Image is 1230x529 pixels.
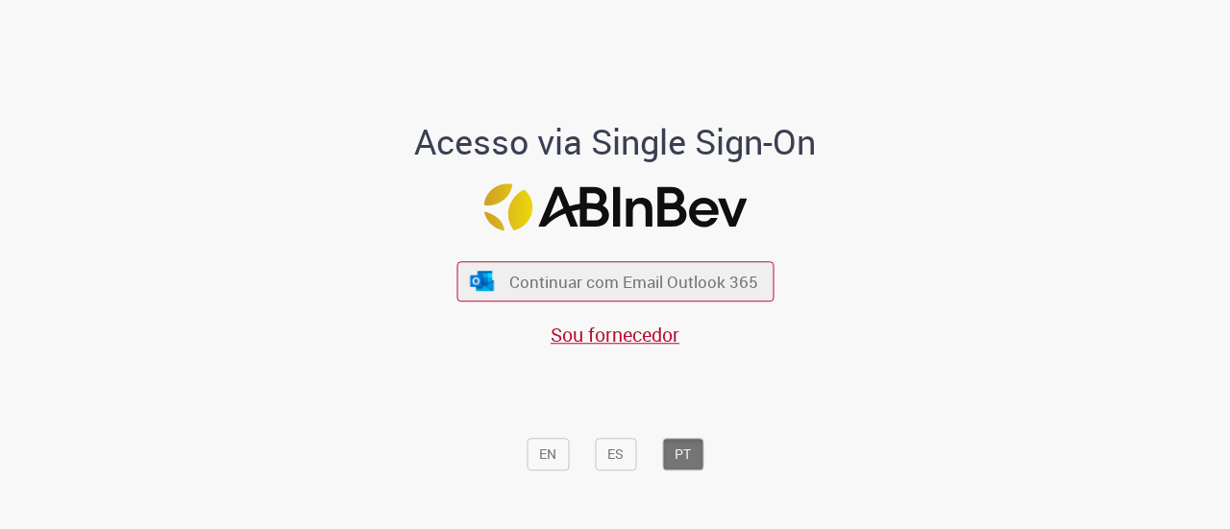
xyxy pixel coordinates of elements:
button: EN [527,438,569,470]
a: Sou fornecedor [551,322,679,348]
img: Logo ABInBev [483,183,747,230]
button: ícone Azure/Microsoft 360 Continuar com Email Outlook 365 [456,262,774,301]
button: ES [595,438,636,470]
h1: Acesso via Single Sign-On [349,123,882,161]
img: ícone Azure/Microsoft 360 [469,271,496,291]
button: PT [662,438,703,470]
span: Continuar com Email Outlook 365 [509,271,758,293]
